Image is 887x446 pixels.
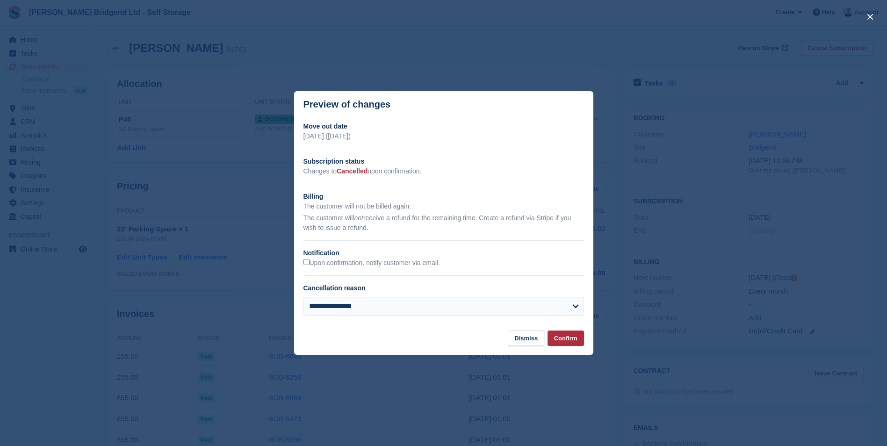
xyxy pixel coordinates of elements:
[508,331,544,346] button: Dismiss
[303,122,584,131] h2: Move out date
[303,284,366,292] label: Cancellation reason
[303,157,584,166] h2: Subscription status
[863,9,878,24] button: close
[303,131,584,141] p: [DATE] ([DATE])
[303,192,584,201] h2: Billing
[303,259,310,265] input: Upon confirmation, notify customer via email.
[337,167,368,175] span: Cancelled
[354,214,363,222] em: not
[303,99,391,110] p: Preview of changes
[303,201,584,211] p: The customer will not be billed again.
[303,248,584,258] h2: Notification
[548,331,584,346] button: Confirm
[303,166,584,176] p: Changes to upon confirmation.
[303,259,440,267] label: Upon confirmation, notify customer via email.
[303,213,584,233] p: The customer will receive a refund for the remaining time. Create a refund via Stripe if you wish...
